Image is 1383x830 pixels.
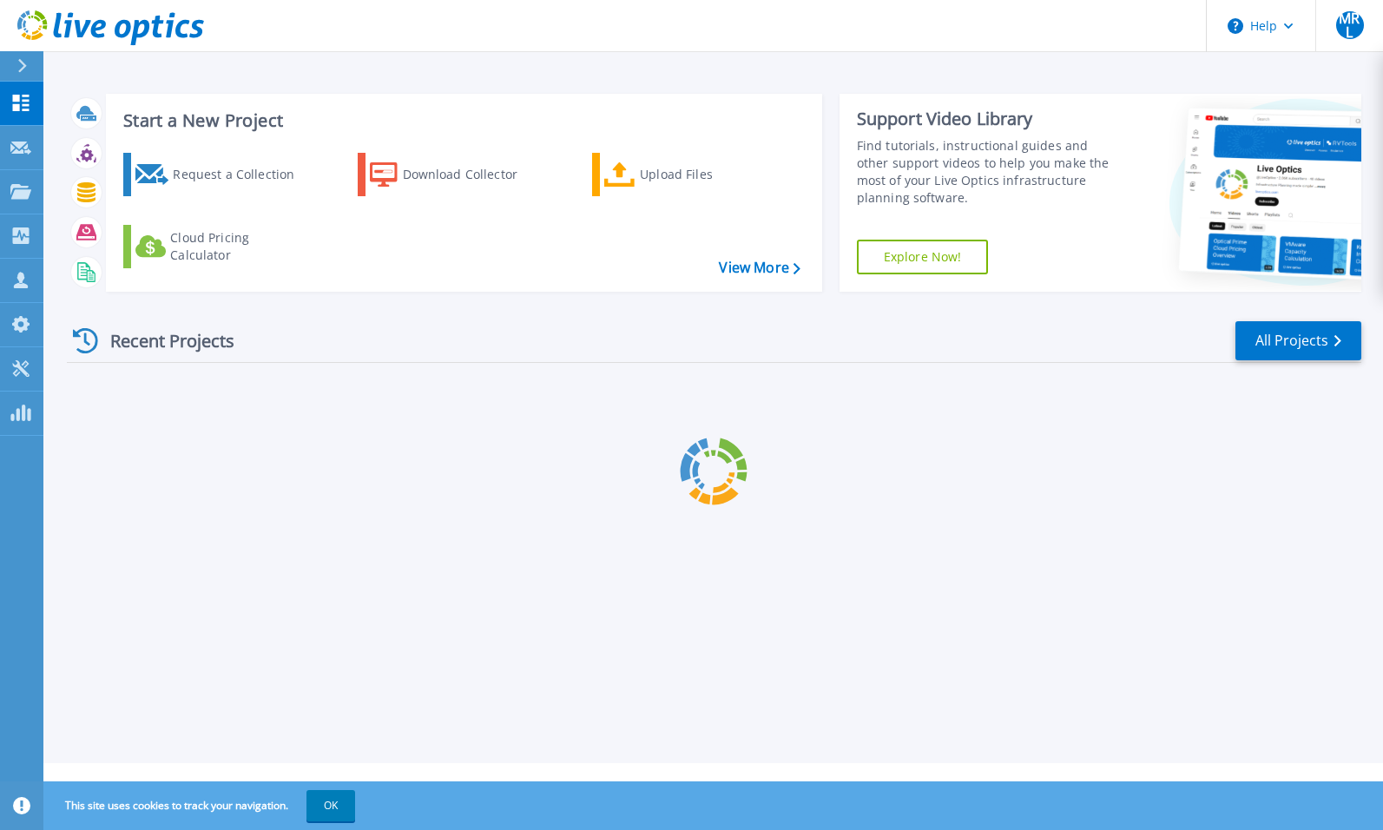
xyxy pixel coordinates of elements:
div: Find tutorials, instructional guides and other support videos to help you make the most of your L... [857,137,1120,207]
div: Cloud Pricing Calculator [170,229,309,264]
h3: Start a New Project [123,111,800,130]
a: Request a Collection [123,153,317,196]
div: Support Video Library [857,108,1120,130]
span: MRL [1336,11,1364,39]
a: View More [719,260,800,276]
a: Cloud Pricing Calculator [123,225,317,268]
a: All Projects [1235,321,1361,360]
div: Request a Collection [173,157,312,192]
div: Recent Projects [67,319,258,362]
a: Upload Files [592,153,786,196]
a: Explore Now! [857,240,989,274]
span: This site uses cookies to track your navigation. [48,790,355,821]
button: OK [306,790,355,821]
div: Download Collector [403,157,542,192]
a: Download Collector [358,153,551,196]
div: Upload Files [640,157,779,192]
